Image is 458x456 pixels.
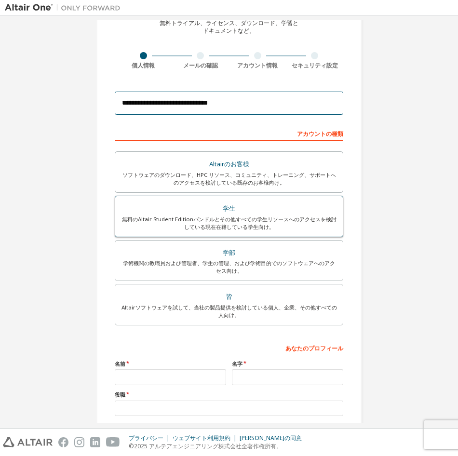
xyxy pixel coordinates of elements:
img: altair_logo.svg [3,437,53,447]
div: ソフトウェアのダウンロード、HPC リソース、コミュニティ、トレーニング、サポートへのアクセスを検討している既存のお客様向け。 [121,171,337,187]
img: youtube.svg [106,437,120,447]
div: [PERSON_NAME]の同意 [240,434,308,442]
font: 2025 アルテアエンジニアリング株式会社全著作権所有。 [134,442,282,450]
div: プライバシー [129,434,173,442]
img: facebook.svg [58,437,68,447]
div: アカウント情報 [229,62,286,69]
div: 学部 [121,246,337,260]
div: ウェブサイト利用規約 [173,434,240,442]
label: 役職 [115,391,343,399]
div: Altairのお客様 [121,158,337,171]
div: 学生 [121,202,337,215]
div: メールの確認 [172,62,229,69]
div: Altairソフトウェアを試して、当社の製品提供を検討している個人、企業、その他すべての人向け。 [121,304,337,319]
div: アカウントの種類 [115,125,343,141]
label: 名前 [115,360,226,368]
div: 学術機関の教職員および管理者、学生の管理、および学術目的でのソフトウェアへのアクセス向け。 [121,259,337,275]
div: 無料トライアル、ライセンス、ダウンロード、学習と ドキュメントなど。 [160,19,298,35]
div: 無料のAltair Student Editionバンドルとその他すべての学生リソースへのアクセスを検討している現在在籍している学生向け。 [121,215,337,231]
p: © [129,442,308,450]
div: あなたのプロフィール [115,340,343,355]
label: 国 [115,422,343,429]
img: linkedin.svg [90,437,100,447]
div: セキュリティ設定 [286,62,344,69]
img: アルタイルワン [5,3,125,13]
div: 皆 [121,290,337,304]
div: 個人情報 [115,62,172,69]
img: instagram.svg [74,437,84,447]
label: 名字 [232,360,343,368]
